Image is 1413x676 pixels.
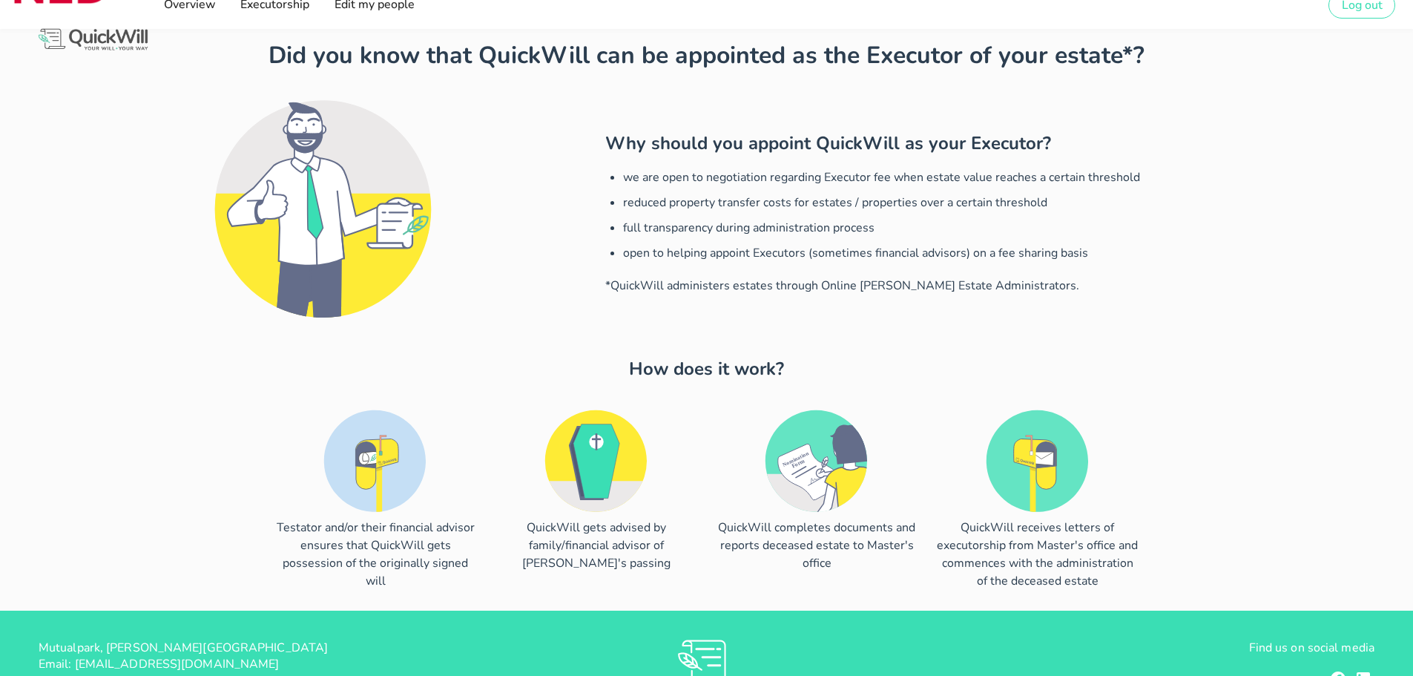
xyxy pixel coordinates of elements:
[623,168,1360,186] li: we are open to negotiation regarding Executor fee when estate value reaches a certain threshold
[316,400,435,519] div: possession of will
[53,355,1360,382] h2: How does it work?
[39,656,280,672] span: Email: [EMAIL_ADDRESS][DOMAIN_NAME]
[623,219,1360,237] li: full transparency during administration process
[623,194,1360,211] li: reduced property transfer costs for estates / properties over a certain threshold
[164,38,1250,73] h1: Did you know that QuickWill can be appointed as the Executor of your estate*?
[605,277,1360,295] p: *QuickWill administers estates through Online [PERSON_NAME] Estate Administrators.
[936,519,1139,590] p: QuickWill receives letters of executorship from Master's office and commences with the administra...
[623,244,1360,262] li: open to helping appoint Executors (sometimes financial advisors) on a fee sharing basis
[978,400,1097,519] div: administration
[757,400,876,519] div: completes documents
[39,640,328,656] span: Mutualpark, [PERSON_NAME][GEOGRAPHIC_DATA]
[715,519,918,572] p: QuickWill completes documents and reports deceased estate to Master's office
[929,640,1374,656] p: Find us on social media
[537,400,656,519] div: advised of passing
[605,130,1360,157] h2: Why should you appoint QuickWill as your Executor?
[274,519,476,590] p: Testator and/or their financial advisor ensures that QuickWill gets possession of the originally ...
[194,82,447,335] div: Executor
[495,519,697,572] p: QuickWill gets advised by family/financial advisor of [PERSON_NAME]'s passing
[36,26,151,53] img: Logo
